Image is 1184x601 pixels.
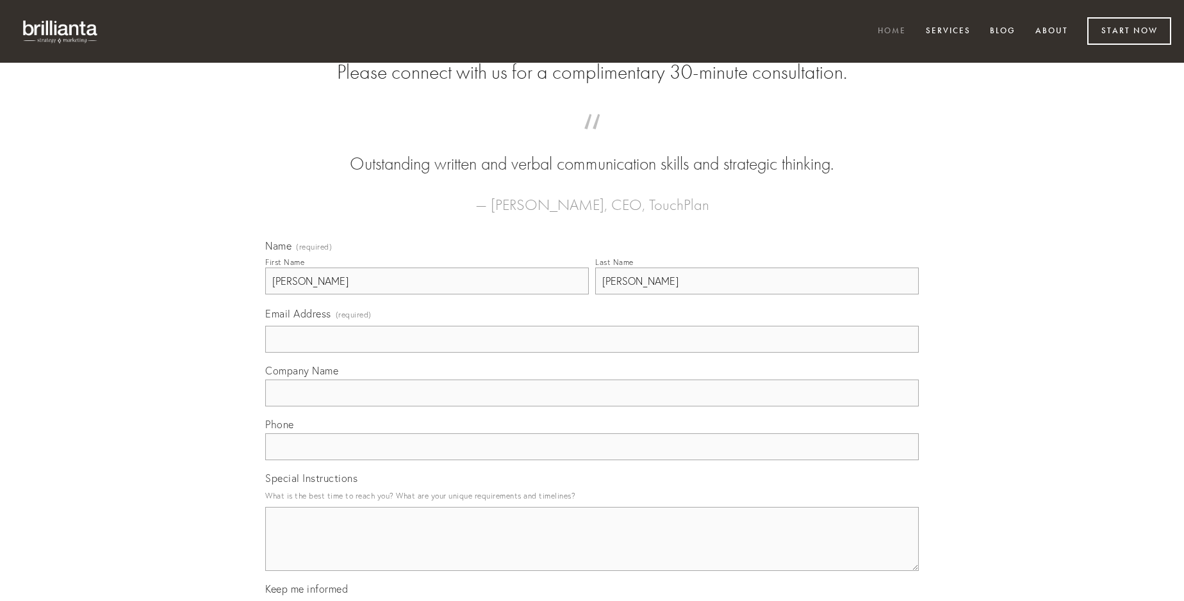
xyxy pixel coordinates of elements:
[1087,17,1171,45] a: Start Now
[917,21,979,42] a: Services
[286,127,898,177] blockquote: Outstanding written and verbal communication skills and strategic thinking.
[286,177,898,218] figcaption: — [PERSON_NAME], CEO, TouchPlan
[595,257,634,267] div: Last Name
[265,487,919,504] p: What is the best time to reach you? What are your unique requirements and timelines?
[286,127,898,152] span: “
[265,364,338,377] span: Company Name
[1027,21,1076,42] a: About
[265,418,294,431] span: Phone
[982,21,1024,42] a: Blog
[265,239,292,252] span: Name
[296,243,332,251] span: (required)
[265,307,331,320] span: Email Address
[869,21,914,42] a: Home
[265,582,348,595] span: Keep me informed
[336,306,372,323] span: (required)
[265,472,358,485] span: Special Instructions
[13,13,109,50] img: brillianta - research, strategy, marketing
[265,60,919,84] h2: Please connect with us for a complimentary 30-minute consultation.
[265,257,304,267] div: First Name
